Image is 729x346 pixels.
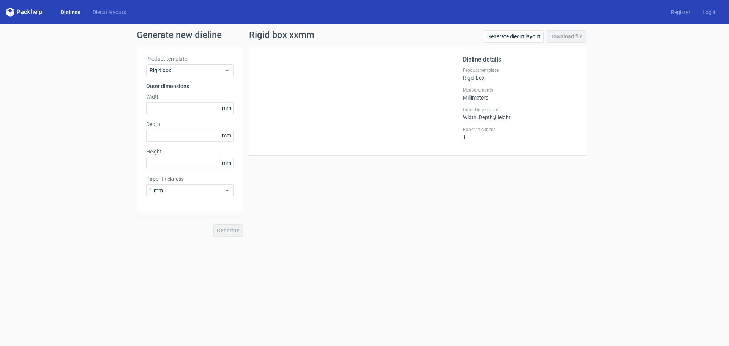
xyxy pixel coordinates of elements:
label: Paper thickness [463,126,577,133]
label: Height [146,148,234,155]
label: Product template [146,55,234,63]
h1: Generate new dieline [137,30,592,39]
a: Register [665,8,696,16]
label: Outer Dimensions [463,107,577,113]
h1: Rigid box xxmm [249,30,314,39]
span: Width : [463,114,478,120]
span: mm [220,130,233,141]
a: Generate diecut layout [484,30,544,43]
a: Log in [696,8,723,16]
span: mm [220,157,233,169]
div: Rigid box [463,67,577,81]
span: Rigid box [150,66,224,74]
label: Measurements [463,87,577,93]
span: , Depth : [478,114,494,120]
a: Diecut layouts [87,8,132,16]
span: , Height : [494,114,512,120]
label: Width [146,93,234,101]
div: Millimeters [463,87,577,101]
a: Dielines [55,8,87,16]
h3: Outer dimensions [146,82,234,90]
label: Product template [463,67,577,73]
div: 1 [463,126,577,140]
h2: Dieline details [463,55,577,64]
span: mm [220,103,233,114]
span: 1 mm [150,186,224,194]
label: Depth [146,120,234,128]
label: Paper thickness [146,175,234,183]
